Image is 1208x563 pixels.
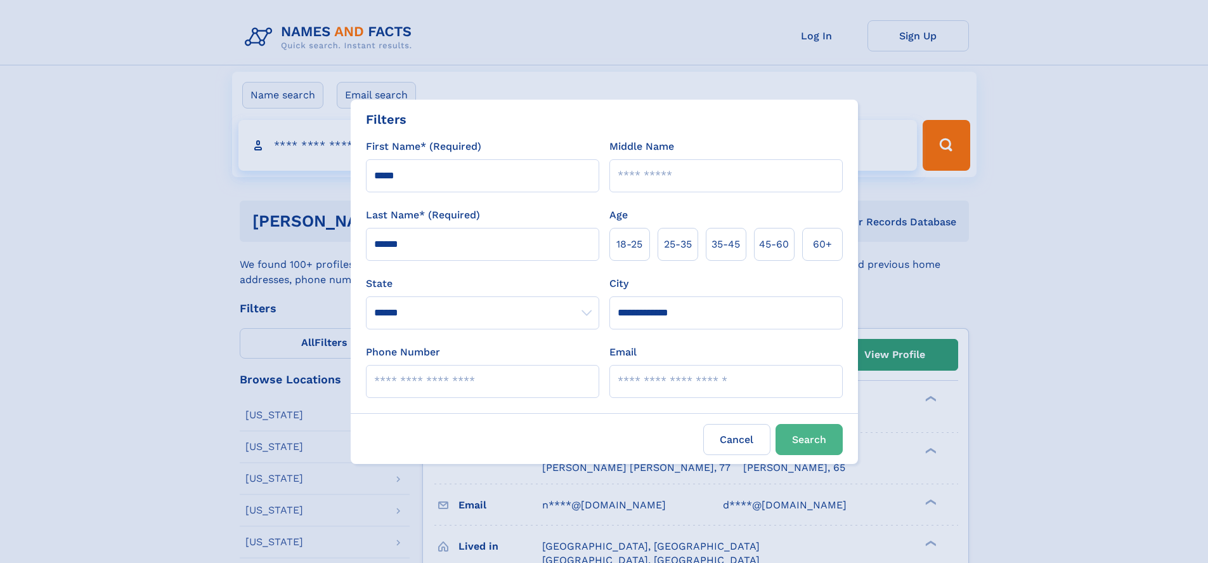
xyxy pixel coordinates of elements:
span: 18‑25 [616,237,642,252]
label: State [366,276,599,291]
button: Search [776,424,843,455]
span: 45‑60 [759,237,789,252]
span: 60+ [813,237,832,252]
label: Age [609,208,628,223]
label: Middle Name [609,139,674,154]
label: Cancel [703,424,770,455]
label: Email [609,345,637,360]
label: City [609,276,628,291]
span: 35‑45 [711,237,740,252]
label: Phone Number [366,345,440,360]
div: Filters [366,110,406,129]
span: 25‑35 [664,237,692,252]
label: Last Name* (Required) [366,208,480,223]
label: First Name* (Required) [366,139,481,154]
